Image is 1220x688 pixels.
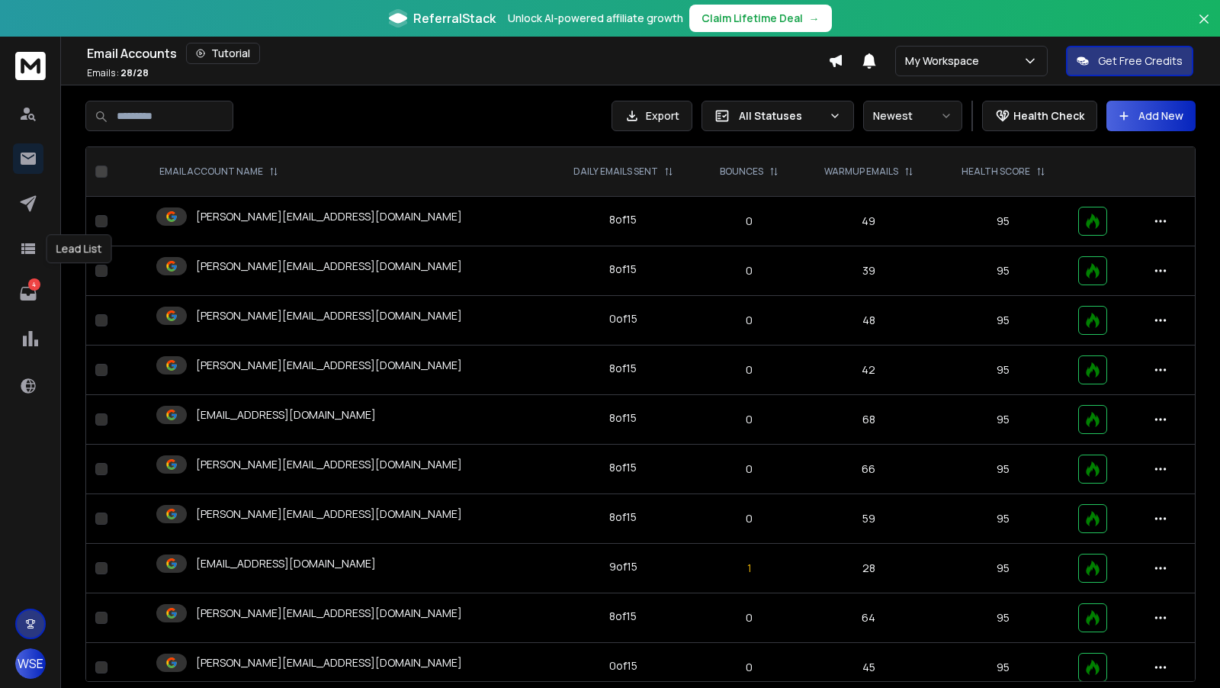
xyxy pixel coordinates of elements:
[708,313,790,328] p: 0
[609,410,637,426] div: 8 of 15
[708,362,790,378] p: 0
[1106,101,1196,131] button: Add New
[609,262,637,277] div: 8 of 15
[824,166,898,178] p: WARMUP EMAILS
[609,212,637,227] div: 8 of 15
[938,445,1069,494] td: 95
[120,66,149,79] span: 28 / 28
[938,246,1069,296] td: 95
[938,544,1069,593] td: 95
[863,101,962,131] button: Newest
[609,510,637,525] div: 8 of 15
[800,197,938,246] td: 49
[905,53,985,69] p: My Workspace
[800,395,938,445] td: 68
[962,166,1030,178] p: HEALTH SCORE
[186,43,260,64] button: Tutorial
[609,361,637,376] div: 8 of 15
[196,308,462,323] p: [PERSON_NAME][EMAIL_ADDRESS][DOMAIN_NAME]
[13,278,43,309] a: 4
[609,658,637,674] div: 0 of 15
[800,445,938,494] td: 66
[159,166,278,178] div: EMAIL ACCOUNT NAME
[938,395,1069,445] td: 95
[196,209,462,224] p: [PERSON_NAME][EMAIL_ADDRESS][DOMAIN_NAME]
[413,9,496,27] span: ReferralStack
[609,311,637,326] div: 0 of 15
[87,43,828,64] div: Email Accounts
[196,556,376,571] p: [EMAIL_ADDRESS][DOMAIN_NAME]
[1194,9,1214,46] button: Close banner
[938,296,1069,346] td: 95
[938,197,1069,246] td: 95
[1066,46,1193,76] button: Get Free Credits
[196,606,462,621] p: [PERSON_NAME][EMAIL_ADDRESS][DOMAIN_NAME]
[15,648,46,679] button: WSE
[708,214,790,229] p: 0
[196,457,462,472] p: [PERSON_NAME][EMAIL_ADDRESS][DOMAIN_NAME]
[609,559,637,574] div: 9 of 15
[938,494,1069,544] td: 95
[800,246,938,296] td: 39
[720,166,763,178] p: BOUNCES
[809,11,820,26] span: →
[196,506,462,522] p: [PERSON_NAME][EMAIL_ADDRESS][DOMAIN_NAME]
[609,609,637,624] div: 8 of 15
[47,234,112,263] div: Lead List
[612,101,692,131] button: Export
[708,561,790,576] p: 1
[196,407,376,423] p: [EMAIL_ADDRESS][DOMAIN_NAME]
[800,346,938,395] td: 42
[508,11,683,26] p: Unlock AI-powered affiliate growth
[739,108,823,124] p: All Statuses
[982,101,1097,131] button: Health Check
[1098,53,1183,69] p: Get Free Credits
[800,494,938,544] td: 59
[938,593,1069,643] td: 95
[708,412,790,427] p: 0
[689,5,832,32] button: Claim Lifetime Deal→
[800,593,938,643] td: 64
[938,346,1069,395] td: 95
[708,263,790,278] p: 0
[800,544,938,593] td: 28
[28,278,40,291] p: 4
[1013,108,1084,124] p: Health Check
[708,511,790,526] p: 0
[708,660,790,675] p: 0
[573,166,658,178] p: DAILY EMAILS SENT
[87,67,149,79] p: Emails :
[800,296,938,346] td: 48
[196,259,462,274] p: [PERSON_NAME][EMAIL_ADDRESS][DOMAIN_NAME]
[196,655,462,670] p: [PERSON_NAME][EMAIL_ADDRESS][DOMAIN_NAME]
[708,461,790,477] p: 0
[196,358,462,373] p: [PERSON_NAME][EMAIL_ADDRESS][DOMAIN_NAME]
[708,610,790,625] p: 0
[609,460,637,475] div: 8 of 15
